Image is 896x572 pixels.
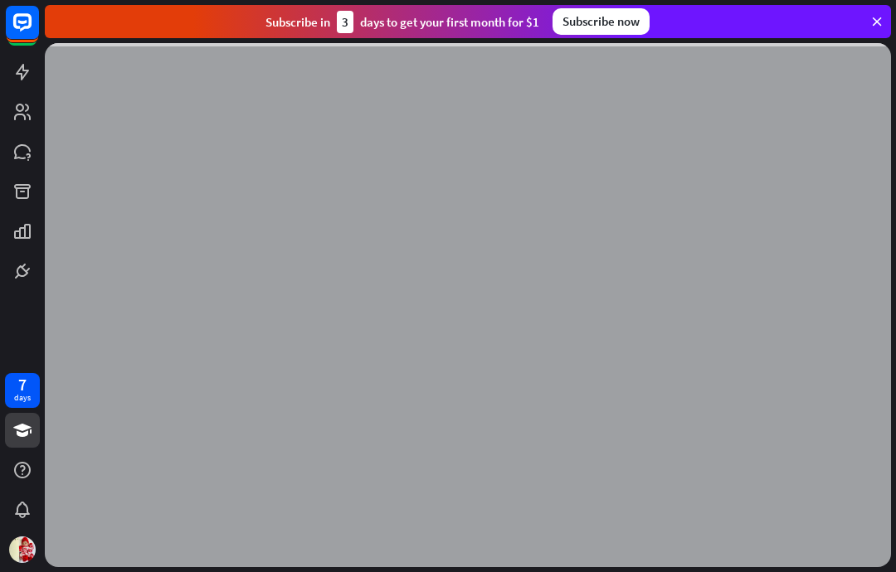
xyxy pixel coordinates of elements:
[5,373,40,408] a: 7 days
[337,11,353,33] div: 3
[265,11,539,33] div: Subscribe in days to get your first month for $1
[553,8,650,35] div: Subscribe now
[18,377,27,392] div: 7
[14,392,31,404] div: days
